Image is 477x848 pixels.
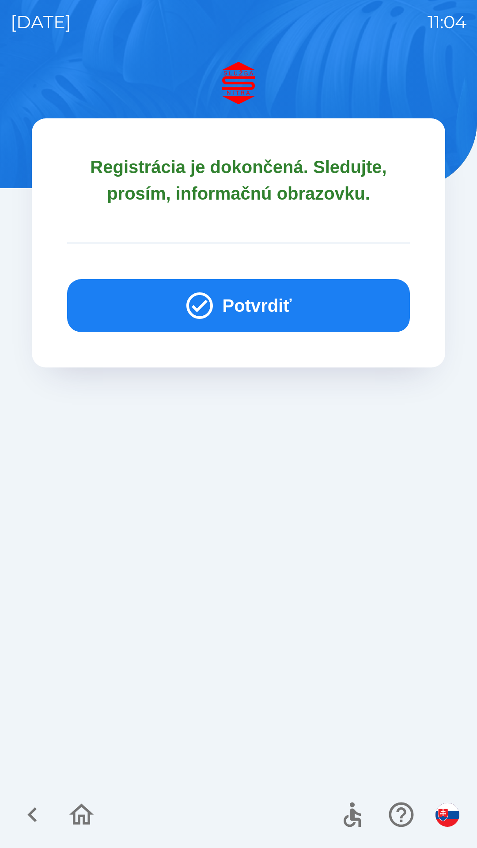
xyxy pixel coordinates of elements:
img: Logo [32,62,445,104]
p: [DATE] [11,9,71,35]
p: Registrácia je dokončená. Sledujte, prosím, informačnú obrazovku. [67,154,410,207]
button: Potvrdiť [67,279,410,332]
p: 11:04 [428,9,466,35]
img: sk flag [435,803,459,827]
